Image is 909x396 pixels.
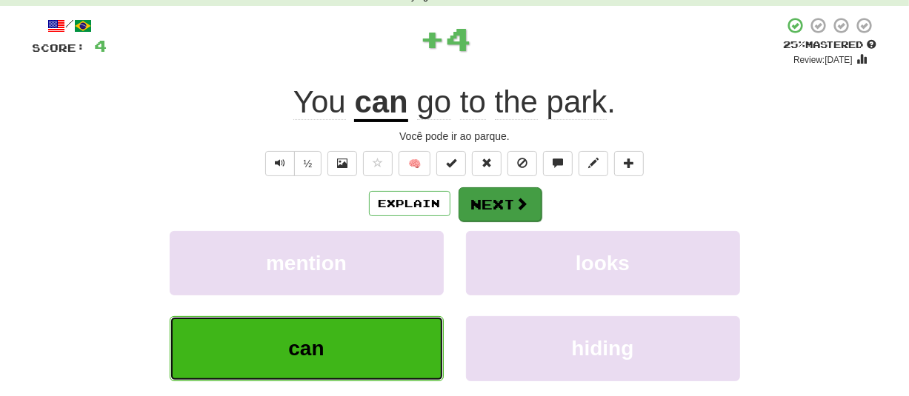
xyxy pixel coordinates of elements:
[33,41,86,54] span: Score:
[784,38,877,52] div: Mastered
[363,151,393,176] button: Favorite sentence (alt+f)
[614,151,644,176] button: Add to collection (alt+a)
[419,16,445,61] span: +
[265,151,295,176] button: Play sentence audio (ctl+space)
[572,337,634,360] span: hiding
[793,55,853,65] small: Review: [DATE]
[547,84,607,120] span: park
[579,151,608,176] button: Edit sentence (alt+d)
[460,84,486,120] span: to
[784,38,806,50] span: 25 %
[354,84,407,122] u: can
[294,151,322,176] button: ½
[266,252,347,275] span: mention
[33,129,877,144] div: Você pode ir ao parque.
[459,187,542,221] button: Next
[472,151,502,176] button: Reset to 0% Mastered (alt+r)
[543,151,573,176] button: Discuss sentence (alt+u)
[466,316,740,380] button: hiding
[33,16,107,35] div: /
[95,36,107,55] span: 4
[170,316,444,380] button: can
[288,337,324,360] span: can
[507,151,537,176] button: Ignore sentence (alt+i)
[399,151,430,176] button: 🧠
[170,231,444,295] button: mention
[369,191,450,216] button: Explain
[293,84,346,120] span: You
[327,151,357,176] button: Show image (alt+x)
[466,231,740,295] button: looks
[445,20,471,57] span: 4
[436,151,466,176] button: Set this sentence to 100% Mastered (alt+m)
[417,84,452,120] span: go
[576,252,630,275] span: looks
[408,84,616,120] span: .
[495,84,538,120] span: the
[262,151,322,176] div: Text-to-speech controls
